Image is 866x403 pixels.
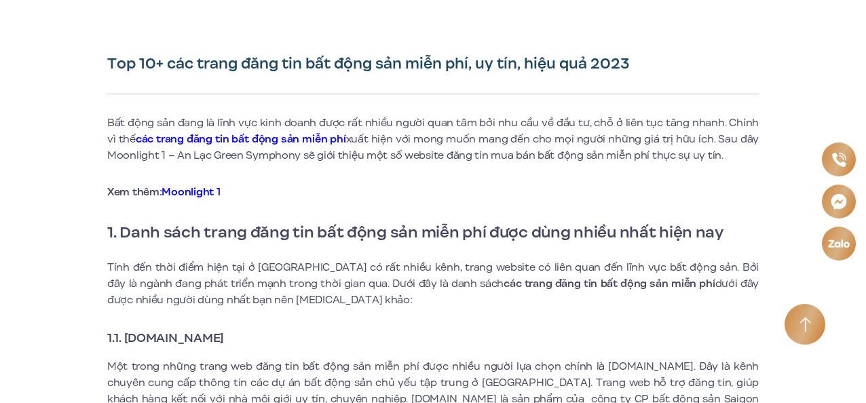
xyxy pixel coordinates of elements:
[107,220,723,244] strong: 1. Danh sách trang đăng tin bất động sản miễn phí được dùng nhiều nhất hiện nay
[799,317,811,332] img: Arrow icon
[107,185,220,199] strong: Xem thêm:
[107,329,224,347] strong: 1.1. [DOMAIN_NAME]
[136,132,346,147] a: các trang đăng tin bất động sản miễn phí
[107,259,759,308] p: Tính đến thời điểm hiện tại ở [GEOGRAPHIC_DATA] có rất nhiều kênh, trang website có liên quan đến...
[107,115,759,164] p: Bất động sản đang là lĩnh vực kinh doanh được rất nhiều người quan tâm bởi nhu cầu về đầu tư, chỗ...
[162,185,220,199] a: Moonlight 1
[830,151,847,168] img: Phone icon
[107,54,759,73] h1: Top 10+ các trang đăng tin bất động sản miễn phí, uy tín, hiệu quả 2023
[827,237,850,250] img: Zalo icon
[829,192,848,212] img: Messenger icon
[504,276,715,291] strong: các trang đăng tin bất động sản miễn phí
